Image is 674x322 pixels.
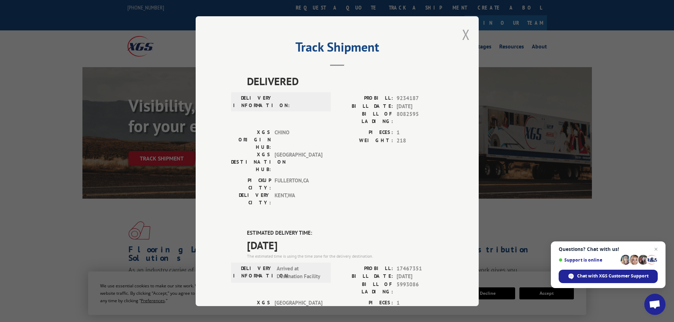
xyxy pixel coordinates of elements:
label: XGS ORIGIN HUB: [231,129,271,151]
a: Open chat [644,294,666,315]
label: BILL OF LADING: [337,110,393,125]
span: 17467351 [397,264,443,273]
span: [DATE] [247,237,443,253]
span: DELIVERED [247,73,443,89]
label: PROBILL: [337,264,393,273]
span: [GEOGRAPHIC_DATA] [275,151,322,173]
label: DELIVERY CITY: [231,192,271,206]
span: [DATE] [397,102,443,110]
div: The estimated time is using the time zone for the delivery destination. [247,253,443,259]
span: 1 [397,129,443,137]
label: PIECES: [337,299,393,307]
label: BILL DATE: [337,273,393,281]
span: 5993086 [397,280,443,295]
label: WEIGHT: [337,136,393,145]
span: Arrived at Destination Facility [277,264,324,280]
button: Close modal [462,25,470,44]
span: Questions? Chat with us! [559,246,658,252]
label: ESTIMATED DELIVERY TIME: [247,229,443,237]
span: Chat with XGS Customer Support [577,273,649,279]
span: 218 [397,136,443,145]
label: PIECES: [337,129,393,137]
span: 1 [397,299,443,307]
label: BILL OF LADING: [337,280,393,295]
span: [DATE] [397,273,443,281]
span: Chat with XGS Customer Support [559,270,658,283]
span: FULLERTON , CA [275,177,322,192]
label: XGS DESTINATION HUB: [231,151,271,173]
span: 8082595 [397,110,443,125]
label: DELIVERY INFORMATION: [233,94,273,109]
span: [GEOGRAPHIC_DATA] [275,299,322,321]
span: 9234187 [397,94,443,103]
h2: Track Shipment [231,42,443,55]
label: BILL DATE: [337,102,393,110]
label: XGS ORIGIN HUB: [231,299,271,321]
span: KENT , WA [275,192,322,206]
label: PROBILL: [337,94,393,103]
label: PICKUP CITY: [231,177,271,192]
label: DELIVERY INFORMATION: [233,264,273,280]
span: CHINO [275,129,322,151]
span: Support is online [559,257,618,263]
